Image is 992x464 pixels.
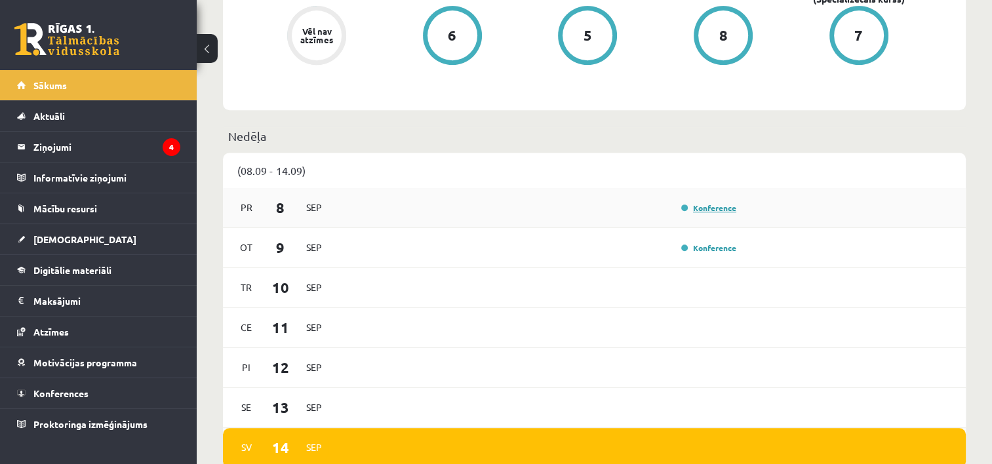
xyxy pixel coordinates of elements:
[17,347,180,377] a: Motivācijas programma
[300,317,328,338] span: Sep
[260,277,301,298] span: 10
[17,378,180,408] a: Konferences
[260,357,301,378] span: 12
[448,28,456,43] div: 6
[233,237,260,258] span: Ot
[17,193,180,223] a: Mācību resursi
[298,27,335,44] div: Vēl nav atzīmes
[719,28,728,43] div: 8
[233,197,260,218] span: Pr
[33,233,136,245] span: [DEMOGRAPHIC_DATA]
[17,409,180,439] a: Proktoringa izmēģinājums
[17,224,180,254] a: [DEMOGRAPHIC_DATA]
[233,397,260,417] span: Se
[681,203,736,213] a: Konference
[260,396,301,418] span: 13
[300,197,328,218] span: Sep
[33,326,69,338] span: Atzīmes
[300,357,328,377] span: Sep
[17,101,180,131] a: Aktuāli
[584,28,592,43] div: 5
[223,153,966,188] div: (08.09 - 14.09)
[260,436,301,458] span: 14
[33,387,89,399] span: Konferences
[854,28,863,43] div: 7
[33,163,180,193] legend: Informatīvie ziņojumi
[17,70,180,100] a: Sākums
[520,6,656,68] a: 5
[249,6,385,68] a: Vēl nav atzīmes
[17,255,180,285] a: Digitālie materiāli
[17,132,180,162] a: Ziņojumi4
[33,79,67,91] span: Sākums
[33,132,180,162] legend: Ziņojumi
[33,418,148,430] span: Proktoringa izmēģinājums
[14,23,119,56] a: Rīgas 1. Tālmācības vidusskola
[385,6,521,68] a: 6
[300,437,328,457] span: Sep
[791,6,926,68] a: 7
[33,264,111,276] span: Digitālie materiāli
[228,127,961,145] p: Nedēļa
[163,138,180,156] i: 4
[233,357,260,377] span: Pi
[33,286,180,316] legend: Maksājumi
[260,197,301,218] span: 8
[17,286,180,316] a: Maksājumi
[656,6,791,68] a: 8
[17,163,180,193] a: Informatīvie ziņojumi
[681,242,736,253] a: Konference
[260,237,301,258] span: 9
[33,203,97,214] span: Mācību resursi
[33,357,137,368] span: Motivācijas programma
[233,277,260,298] span: Tr
[300,237,328,258] span: Sep
[233,437,260,457] span: Sv
[17,317,180,347] a: Atzīmes
[260,317,301,338] span: 11
[300,277,328,298] span: Sep
[33,110,65,122] span: Aktuāli
[300,397,328,417] span: Sep
[233,317,260,338] span: Ce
